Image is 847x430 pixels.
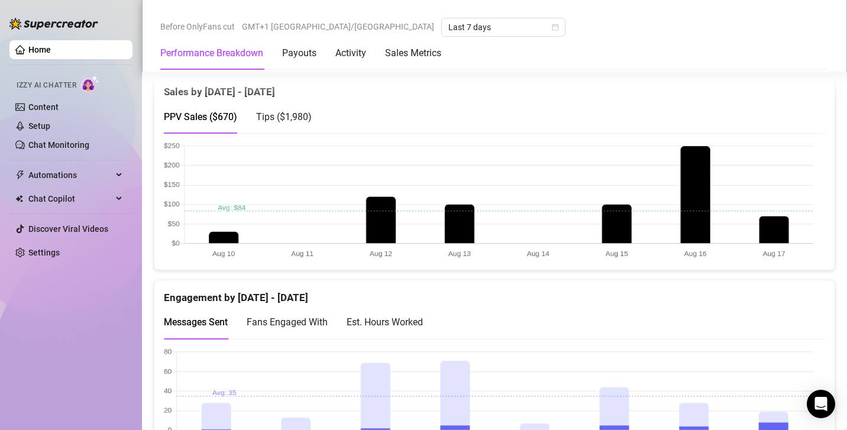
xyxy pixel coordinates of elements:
span: Fans Engaged With [247,316,328,328]
span: Tips ( $1,980 ) [256,111,312,122]
a: Settings [28,248,60,257]
span: GMT+1 [GEOGRAPHIC_DATA]/[GEOGRAPHIC_DATA] [242,18,434,35]
span: Automations [28,166,112,185]
span: Messages Sent [164,316,228,328]
span: calendar [552,24,559,31]
div: Est. Hours Worked [347,315,423,329]
a: Home [28,45,51,54]
span: Chat Copilot [28,189,112,208]
a: Chat Monitoring [28,140,89,150]
div: Performance Breakdown [160,46,263,60]
div: Open Intercom Messenger [807,390,835,418]
div: Payouts [282,46,316,60]
span: Before OnlyFans cut [160,18,235,35]
span: Last 7 days [448,18,558,36]
span: Izzy AI Chatter [17,80,76,91]
img: Chat Copilot [15,195,23,203]
img: logo-BBDzfeDw.svg [9,18,98,30]
span: PPV Sales ( $670 ) [164,111,237,122]
img: AI Chatter [81,75,99,92]
span: thunderbolt [15,170,25,180]
div: Activity [335,46,366,60]
a: Discover Viral Videos [28,224,108,234]
a: Content [28,102,59,112]
div: Sales Metrics [385,46,441,60]
div: Engagement by [DATE] - [DATE] [164,280,825,306]
div: Sales by [DATE] - [DATE] [164,75,825,100]
a: Setup [28,121,50,131]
